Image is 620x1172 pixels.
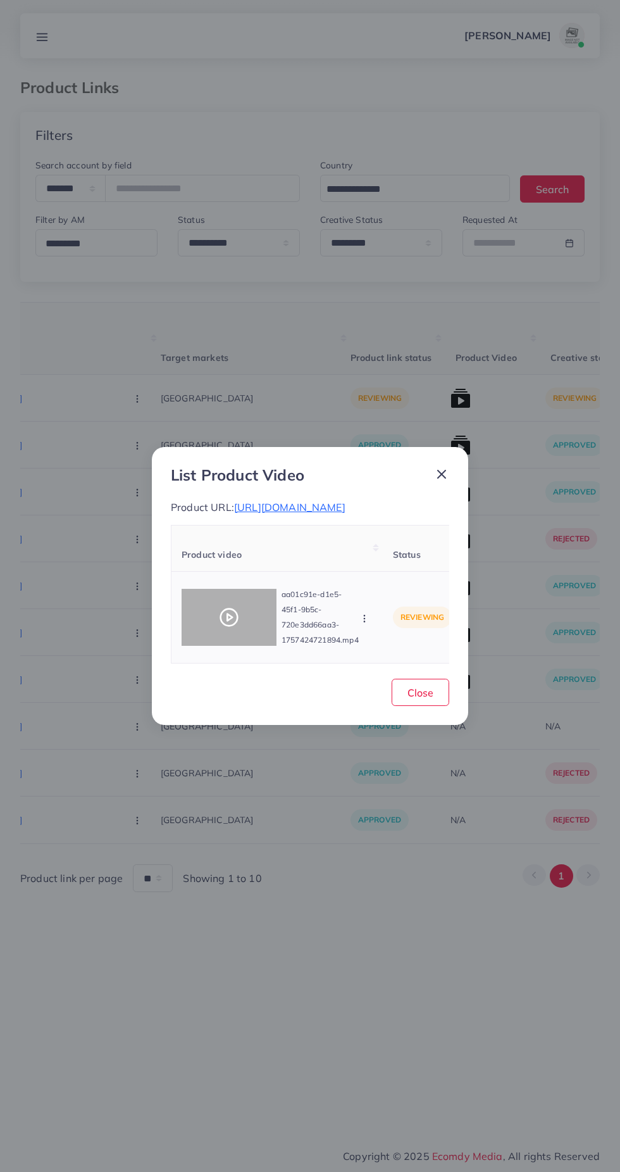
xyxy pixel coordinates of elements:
span: Product video [182,549,242,560]
h3: List Product Video [171,466,304,484]
span: Status [393,549,421,560]
p: reviewing [393,607,452,628]
span: Close [407,686,433,699]
button: Close [392,679,449,706]
span: [URL][DOMAIN_NAME] [234,501,345,514]
p: Product URL: [171,500,449,515]
p: aa01c91e-d1e5-45f1-9b5c-720e3dd66aa3-1757424721894.mp4 [282,587,359,648]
